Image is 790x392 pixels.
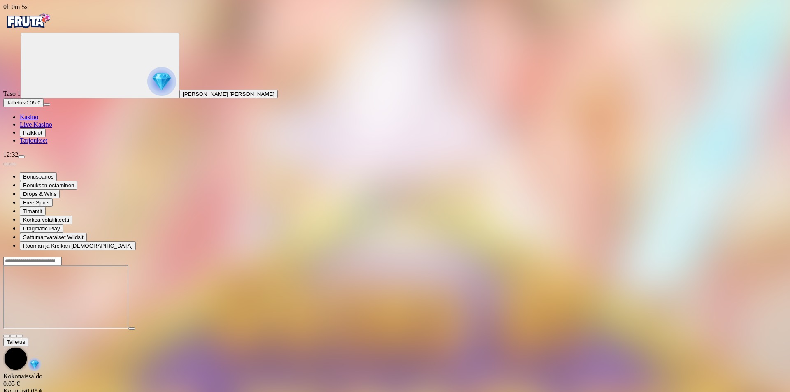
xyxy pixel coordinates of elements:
[20,233,87,241] button: Sattumanvaraiset Wildsit
[16,335,23,337] button: fullscreen icon
[20,207,46,216] button: Timantit
[3,335,10,337] button: close icon
[20,128,46,137] button: Palkkiot
[183,91,274,97] span: [PERSON_NAME] [PERSON_NAME]
[23,225,60,232] span: Pragmatic Play
[3,151,18,158] span: 12:32
[3,380,787,387] div: 0.05 €
[3,98,44,107] button: Talletusplus icon0.05 €
[147,67,176,96] img: reward progress
[3,114,787,144] nav: Main menu
[7,100,25,106] span: Talletus
[23,208,42,214] span: Timantit
[23,130,42,136] span: Palkkiot
[44,103,50,106] button: menu
[3,26,53,32] a: Fruta
[3,11,53,31] img: Fruta
[18,155,25,158] button: menu
[20,121,52,128] a: Live Kasino
[3,90,21,97] span: Taso 1
[21,33,179,98] button: reward progress
[10,335,16,337] button: chevron-down icon
[23,217,69,223] span: Korkea volatiliteetti
[3,3,28,10] span: user session time
[20,172,57,181] button: Bonuspanos
[25,100,40,106] span: 0.05 €
[20,137,47,144] a: Tarjoukset
[23,199,49,206] span: Free Spins
[20,181,77,190] button: Bonuksen ostaminen
[3,338,787,373] div: Game menu
[20,241,136,250] button: Rooman ja Kreikan [DEMOGRAPHIC_DATA]
[3,265,128,329] iframe: Gates of Olympus
[20,198,53,207] button: Free Spins
[7,339,25,345] span: Talletus
[23,174,53,180] span: Bonuspanos
[3,11,787,144] nav: Primary
[3,163,10,165] button: prev slide
[3,338,28,346] button: Talletus
[179,90,278,98] button: [PERSON_NAME] [PERSON_NAME]
[128,327,135,330] button: play icon
[20,114,38,121] a: Kasino
[23,234,84,240] span: Sattumanvaraiset Wildsit
[23,191,56,197] span: Drops & Wins
[3,373,787,387] div: Kokonaissaldo
[23,243,132,249] span: Rooman ja Kreikan [DEMOGRAPHIC_DATA]
[3,257,62,265] input: Search
[10,163,16,165] button: next slide
[20,216,72,224] button: Korkea volatiliteetti
[28,358,41,371] img: reward-icon
[20,190,60,198] button: Drops & Wins
[23,182,74,188] span: Bonuksen ostaminen
[20,224,63,233] button: Pragmatic Play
